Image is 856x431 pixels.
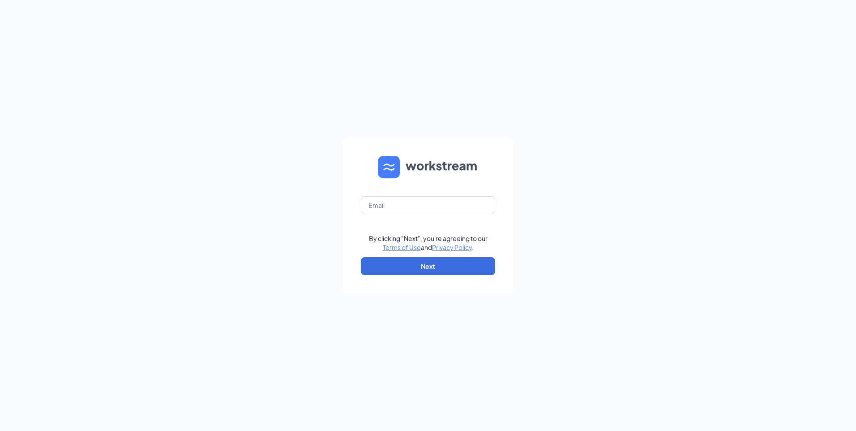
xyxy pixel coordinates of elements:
button: Next [361,257,495,275]
input: Email [361,196,495,214]
a: Privacy Policy [432,243,472,251]
a: Terms of Use [383,243,421,251]
img: WS logo and Workstream text [378,156,478,178]
div: By clicking "Next", you're agreeing to our and . [369,234,488,252]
